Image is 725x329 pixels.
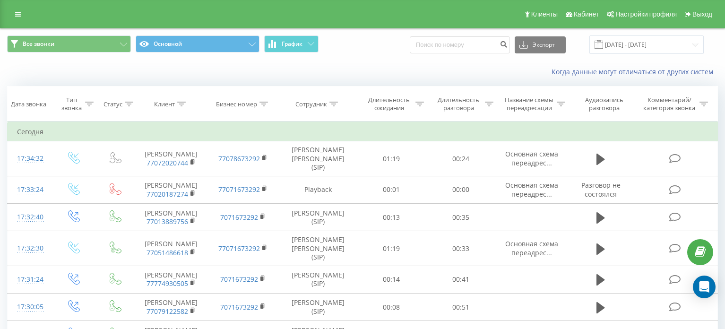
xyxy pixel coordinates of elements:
div: Длительность ожидания [365,96,413,112]
div: Сотрудник [295,100,327,108]
td: [PERSON_NAME] [135,266,207,293]
span: График [282,41,302,47]
button: Основной [136,35,259,52]
div: 17:32:40 [17,208,42,226]
span: Кабинет [574,10,599,18]
td: 00:51 [426,294,496,321]
a: 7071673292 [220,303,258,312]
span: Основная схема переадрес... [505,239,558,257]
a: 77071673292 [218,244,260,253]
td: 00:01 [357,176,426,203]
span: Настройки профиля [615,10,677,18]
a: 77072020744 [147,158,188,167]
td: [PERSON_NAME] [135,176,207,203]
td: 00:13 [357,204,426,231]
div: Название схемы переадресации [504,96,555,112]
td: [PERSON_NAME] (SIP) [279,266,357,293]
td: 00:24 [426,141,496,176]
td: 01:19 [357,231,426,266]
td: Playback [279,176,357,203]
a: 77078673292 [218,154,260,163]
a: 77071673292 [218,185,260,194]
div: Тип звонка [60,96,83,112]
span: Клиенты [531,10,558,18]
td: Сегодня [8,122,718,141]
td: [PERSON_NAME] (SIP) [279,204,357,231]
div: 17:31:24 [17,270,42,289]
div: 17:33:24 [17,181,42,199]
a: 77013889756 [147,217,188,226]
span: Основная схема переадрес... [505,149,558,167]
td: 00:08 [357,294,426,321]
a: 77079122582 [147,307,188,316]
div: Длительность разговора [435,96,483,112]
button: Экспорт [515,36,566,53]
td: [PERSON_NAME] [135,141,207,176]
div: Комментарий/категория звонка [642,96,697,112]
td: [PERSON_NAME] [PERSON_NAME] (SIP) [279,141,357,176]
div: 17:32:30 [17,239,42,258]
button: Все звонки [7,35,131,52]
div: 17:34:32 [17,149,42,168]
span: Основная схема переадрес... [505,181,558,198]
div: Аудиозапись разговора [576,96,632,112]
div: Open Intercom Messenger [693,276,716,298]
a: Когда данные могут отличаться от других систем [552,67,718,76]
td: 01:19 [357,141,426,176]
a: 77774930505 [147,279,188,288]
span: Разговор не состоялся [581,181,621,198]
td: 00:00 [426,176,496,203]
td: [PERSON_NAME] [PERSON_NAME] (SIP) [279,231,357,266]
div: Клиент [154,100,175,108]
td: [PERSON_NAME] [135,204,207,231]
span: Выход [692,10,712,18]
button: График [264,35,319,52]
td: [PERSON_NAME] [135,294,207,321]
a: 7071673292 [220,213,258,222]
a: 77051486618 [147,248,188,257]
td: [PERSON_NAME] (SIP) [279,294,357,321]
div: 17:30:05 [17,298,42,316]
a: 7071673292 [220,275,258,284]
div: Дата звонка [11,100,46,108]
div: Статус [104,100,122,108]
td: [PERSON_NAME] [135,231,207,266]
input: Поиск по номеру [410,36,510,53]
span: Все звонки [23,40,54,48]
div: Бизнес номер [216,100,257,108]
a: 77020187274 [147,190,188,199]
td: 00:41 [426,266,496,293]
td: 00:33 [426,231,496,266]
td: 00:14 [357,266,426,293]
td: 00:35 [426,204,496,231]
